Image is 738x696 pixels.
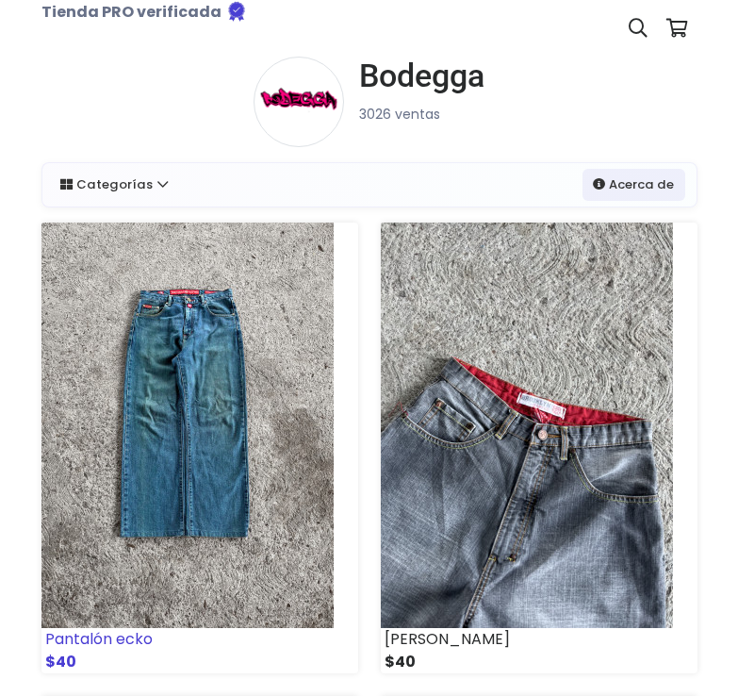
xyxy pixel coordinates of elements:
img: small_1721534755276.jpeg [41,223,334,628]
a: [PERSON_NAME] $40 [381,223,697,673]
a: Acerca de [582,169,684,201]
b: Tienda PRO verificada [41,1,221,23]
h1: Bodegga [359,57,484,95]
div: [PERSON_NAME] [381,628,697,651]
small: 3026 ventas [359,105,440,124]
img: small_1721534674631.jpeg [381,223,673,628]
img: small.png [254,57,344,147]
div: Pantalón ecko [41,628,358,651]
a: Bodegga [344,57,484,95]
div: $40 [41,651,358,673]
div: $40 [381,651,697,673]
a: Pantalón ecko $40 [41,223,358,673]
a: Categorías [50,169,179,201]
